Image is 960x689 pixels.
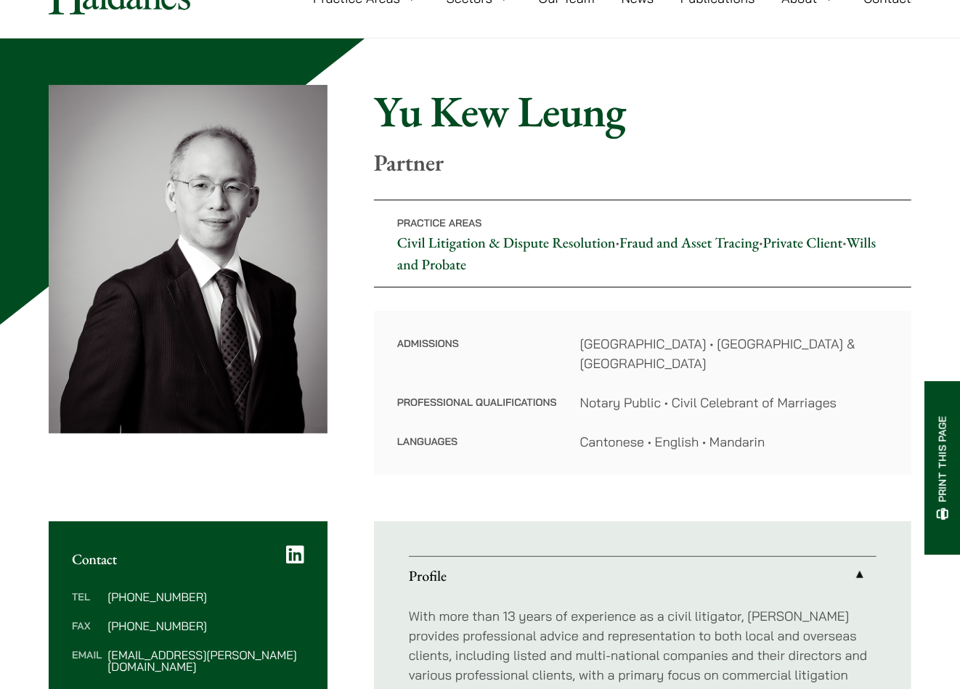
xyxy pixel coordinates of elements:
[374,149,911,176] p: Partner
[286,545,304,565] a: LinkedIn
[580,432,888,452] dd: Cantonese • English • Mandarin
[107,620,304,632] dd: [PHONE_NUMBER]
[374,200,911,288] p: • • •
[580,334,888,373] dd: [GEOGRAPHIC_DATA] • [GEOGRAPHIC_DATA] & [GEOGRAPHIC_DATA]
[107,591,304,603] dd: [PHONE_NUMBER]
[72,620,102,649] dt: Fax
[397,233,616,252] a: Civil Litigation & Dispute Resolution
[397,432,557,452] dt: Languages
[763,233,843,252] a: Private Client
[107,649,304,672] dd: [EMAIL_ADDRESS][PERSON_NAME][DOMAIN_NAME]
[72,649,102,672] dt: Email
[374,85,911,137] h1: Yu Kew Leung
[580,393,888,412] dd: Notary Public • Civil Celebrant of Marriages
[397,393,557,432] dt: Professional Qualifications
[397,334,557,393] dt: Admissions
[409,557,876,595] a: Profile
[397,216,482,229] span: Practice Areas
[397,233,876,274] a: Wills and Probate
[619,233,759,252] a: Fraud and Asset Tracing
[72,591,102,620] dt: Tel
[72,550,304,568] h2: Contact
